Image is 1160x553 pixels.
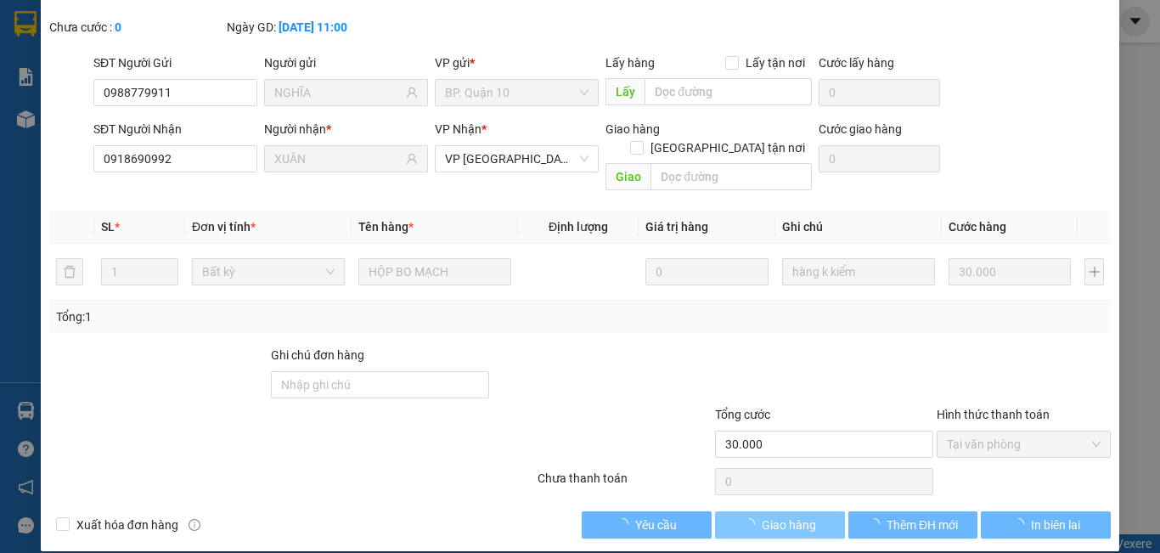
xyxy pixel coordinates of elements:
[279,20,347,34] b: [DATE] 11:00
[743,518,762,530] span: loading
[93,120,257,138] div: SĐT Người Nhận
[435,54,599,72] div: VP gửi
[937,408,1050,421] label: Hình thức thanh toán
[274,150,403,168] input: Tên người nhận
[645,258,768,285] input: 0
[617,518,635,530] span: loading
[947,432,1101,457] span: Tại văn phòng
[635,516,677,534] span: Yêu cầu
[762,516,816,534] span: Giao hàng
[645,78,812,105] input: Dọc đường
[605,163,650,190] span: Giao
[644,138,812,157] span: [GEOGRAPHIC_DATA] tận nơi
[715,511,845,539] button: Giao hàng
[582,511,712,539] button: Yêu cầu
[271,348,364,362] label: Ghi chú đơn hàng
[848,511,978,539] button: Thêm ĐH mới
[406,153,418,165] span: user
[435,122,481,136] span: VP Nhận
[650,163,812,190] input: Dọc đường
[949,258,1071,285] input: 0
[274,83,403,102] input: Tên người gửi
[264,54,428,72] div: Người gửi
[536,469,713,499] div: Chưa thanh toán
[56,308,449,326] div: Tổng: 1
[981,511,1111,539] button: In biên lai
[819,122,902,136] label: Cước giao hàng
[189,519,200,531] span: info-circle
[358,220,414,234] span: Tên hàng
[271,371,489,398] input: Ghi chú đơn hàng
[775,211,942,244] th: Ghi chú
[358,258,511,285] input: VD: Bàn, Ghế
[445,80,588,105] span: BP. Quận 10
[549,220,608,234] span: Định lượng
[406,87,418,99] span: user
[227,18,401,37] div: Ngày GD:
[115,20,121,34] b: 0
[202,259,335,285] span: Bất kỳ
[819,145,940,172] input: Cước giao hàng
[70,516,185,534] span: Xuất hóa đơn hàng
[49,18,223,37] div: Chưa cước :
[605,56,655,70] span: Lấy hàng
[1084,258,1104,285] button: plus
[887,516,958,534] span: Thêm ĐH mới
[645,220,708,234] span: Giá trị hàng
[819,56,894,70] label: Cước lấy hàng
[445,146,588,172] span: VP Phước Đông
[868,518,887,530] span: loading
[56,258,83,285] button: delete
[93,54,257,72] div: SĐT Người Gửi
[192,220,256,234] span: Đơn vị tính
[715,408,770,421] span: Tổng cước
[101,220,115,234] span: SL
[949,220,1006,234] span: Cước hàng
[605,78,645,105] span: Lấy
[264,120,428,138] div: Người nhận
[819,79,940,106] input: Cước lấy hàng
[739,54,812,72] span: Lấy tận nơi
[782,258,935,285] input: Ghi Chú
[1012,518,1031,530] span: loading
[1031,516,1080,534] span: In biên lai
[605,122,660,136] span: Giao hàng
